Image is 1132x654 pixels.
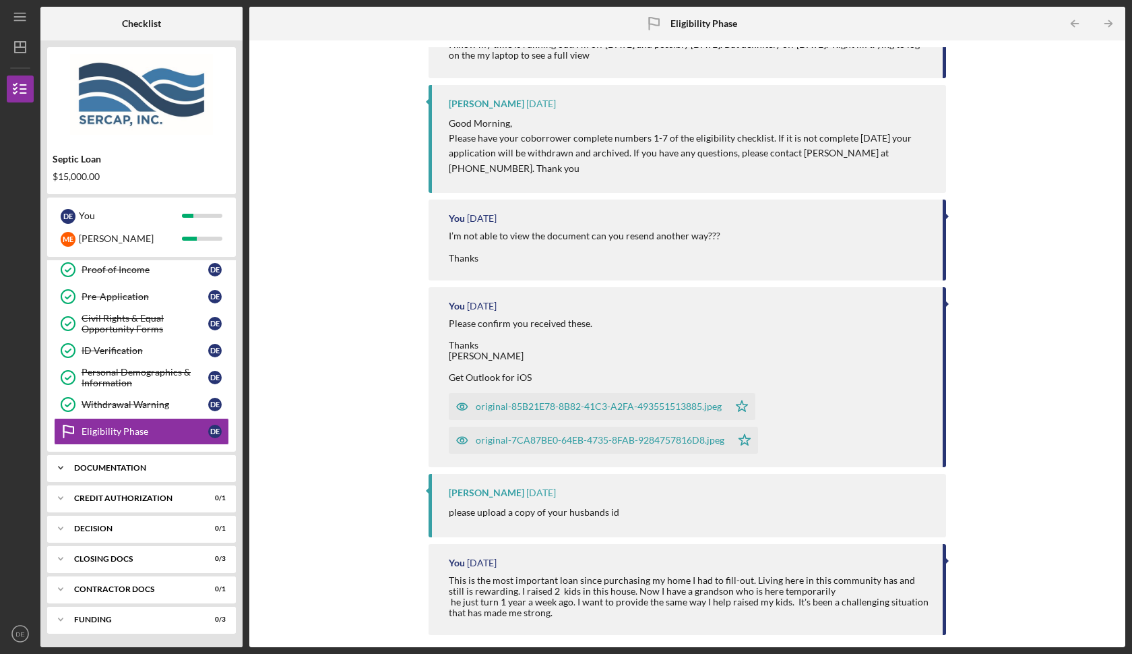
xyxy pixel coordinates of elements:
p: Good Morning, [449,116,933,131]
div: You [449,213,465,224]
div: D E [208,263,222,276]
div: ID Verification [82,345,208,356]
div: Septic Loan [53,154,230,165]
div: Withdrawal Warning [82,399,208,410]
div: M E [61,232,75,247]
b: Checklist [122,18,161,29]
div: Contractor Docs [74,585,192,593]
div: CREDIT AUTHORIZATION [74,494,192,502]
div: 0 / 1 [201,494,226,502]
div: Funding [74,616,192,624]
div: original-85B21E78-8B82-41C3-A2FA-493551513885.jpeg [476,401,722,412]
text: DE [15,630,24,638]
div: D E [208,344,222,357]
a: Eligibility PhaseDE [54,418,229,445]
div: This is the most important loan since purchasing my home I had to fill-out. Living here in this c... [449,575,929,618]
div: CLOSING DOCS [74,555,192,563]
div: 0 / 3 [201,616,226,624]
div: Proof of Income [82,264,208,275]
a: Pre-ApplicationDE [54,283,229,310]
div: D E [208,425,222,438]
div: Civil Rights & Equal Opportunity Forms [82,313,208,334]
div: D E [208,317,222,330]
div: Decision [74,525,192,533]
div: Pre-Application [82,291,208,302]
a: Proof of IncomeDE [54,256,229,283]
div: D E [208,290,222,303]
a: ID VerificationDE [54,337,229,364]
b: Eligibility Phase [670,18,737,29]
a: Withdrawal WarningDE [54,391,229,418]
div: You [449,558,465,568]
div: 0 / 3 [201,555,226,563]
p: Please have your coborrower complete numbers 1-7 of the eligibility checklist. If it is not compl... [449,131,933,176]
div: I’m not able to view the document can you resend another way??? Thanks [449,231,720,263]
div: 0 / 1 [201,585,226,593]
div: original-7CA87BE0-64EB-4735-8FAB-9284757816D8.jpeg [476,435,724,446]
div: [PERSON_NAME] [449,98,524,109]
time: 2025-06-18 17:36 [467,213,497,224]
div: Eligibility Phase [82,426,208,437]
div: $15,000.00 [53,171,230,182]
button: DE [7,620,34,647]
time: 2025-09-08 12:03 [526,98,556,109]
a: Personal Demographics & InformationDE [54,364,229,391]
p: please upload a copy of your husbands id [449,505,619,520]
time: 2025-06-11 17:47 [467,301,497,311]
time: 2025-06-02 17:33 [467,558,497,568]
div: D E [208,398,222,411]
div: [PERSON_NAME] [79,227,182,250]
div: You [79,204,182,227]
div: Personal Demographics & Information [82,367,208,388]
div: You [449,301,465,311]
div: Please confirm you received these. Thanks [PERSON_NAME] Get Outlook for iOS [449,318,592,384]
button: original-7CA87BE0-64EB-4735-8FAB-9284757816D8.jpeg [449,427,758,454]
div: D E [208,371,222,384]
div: D E [61,209,75,224]
button: original-85B21E78-8B82-41C3-A2FA-493551513885.jpeg [449,393,755,420]
div: 0 / 1 [201,525,226,533]
div: [PERSON_NAME] [449,487,524,498]
a: Civil Rights & Equal Opportunity FormsDE [54,310,229,337]
time: 2025-06-11 16:27 [526,487,556,498]
div: Documentation [74,464,219,472]
img: Product logo [47,54,236,135]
